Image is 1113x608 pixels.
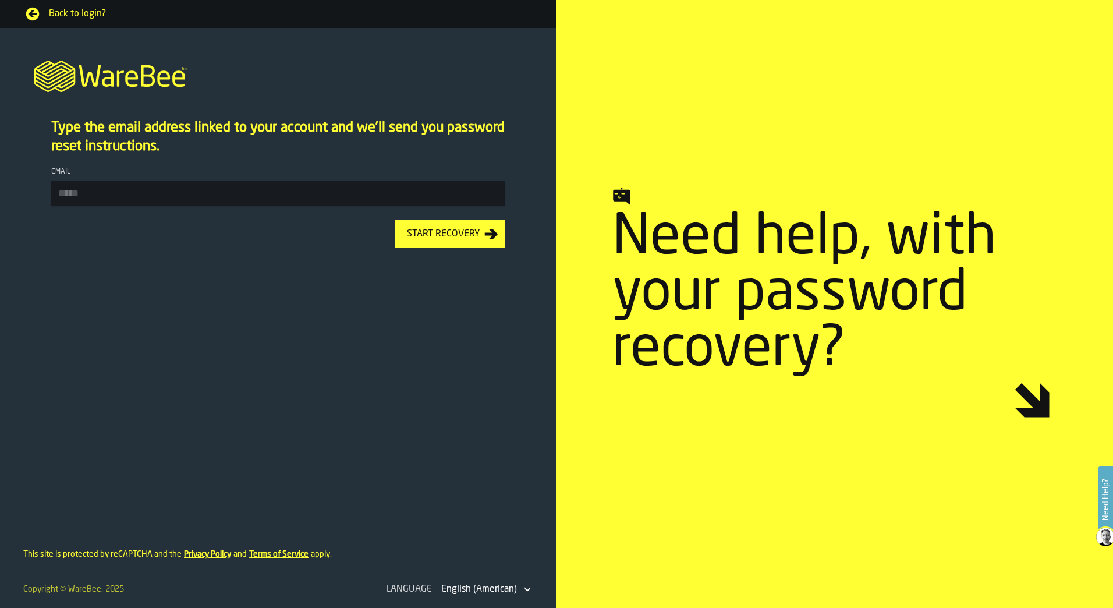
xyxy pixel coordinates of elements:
label: Need Help? [1099,467,1112,532]
div: DropdownMenuValue-en-US [441,582,517,596]
span: Copyright © [23,585,66,593]
span: 2025 [105,585,124,593]
label: button-toolbar-Email [51,168,505,206]
a: WareBee. [68,585,103,593]
span: Need help, with your password recovery? [612,211,1052,379]
div: Email [51,168,505,176]
a: Back to login? [23,5,533,23]
span: Back to login? [49,7,533,21]
div: Start Recovery [402,227,484,241]
a: Need help, with your password recovery? [612,206,1057,379]
div: LanguageDropdownMenuValue-en-US [384,580,533,599]
a: Terms of Service [249,550,309,558]
input: button-toolbar-Email [51,181,505,206]
button: button-Start Recovery [395,220,505,248]
a: Privacy Policy [184,550,231,558]
div: Language [384,582,434,596]
p: Type the email address linked to your account and we'll send you password reset instructions. [51,119,505,156]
